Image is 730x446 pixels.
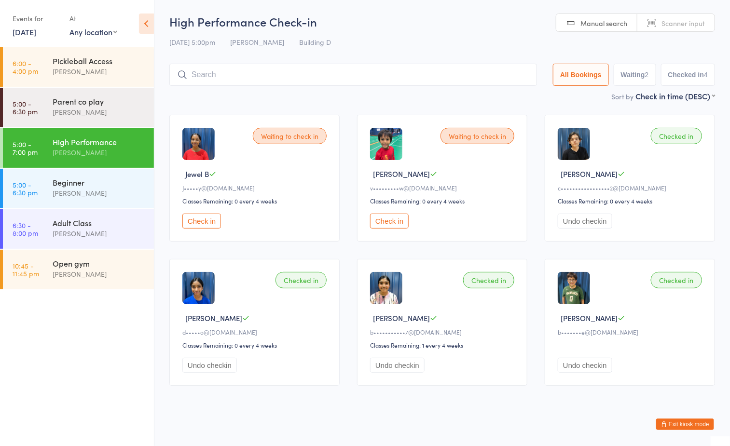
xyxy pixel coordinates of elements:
[3,250,154,289] a: 10:45 -11:45 pmOpen gym[PERSON_NAME]
[558,128,590,160] img: image1727388759.png
[463,272,514,288] div: Checked in
[370,358,425,373] button: Undo checkin
[53,258,146,269] div: Open gym
[53,66,146,77] div: [PERSON_NAME]
[611,92,634,101] label: Sort by
[645,71,649,79] div: 2
[53,96,146,107] div: Parent co play
[580,18,627,28] span: Manual search
[370,272,402,304] img: image1724365770.png
[13,140,38,156] time: 5:00 - 7:00 pm
[53,147,146,158] div: [PERSON_NAME]
[561,169,618,179] span: [PERSON_NAME]
[182,128,215,160] img: image1724364514.png
[3,88,154,127] a: 5:00 -6:30 pmParent co play[PERSON_NAME]
[553,64,609,86] button: All Bookings
[182,328,330,336] div: d•••••o@[DOMAIN_NAME]
[53,107,146,118] div: [PERSON_NAME]
[53,217,146,228] div: Adult Class
[253,128,327,144] div: Waiting to check in
[370,197,517,205] div: Classes Remaining: 0 every 4 weeks
[558,184,705,192] div: c•••••••••••••••••2@[DOMAIN_NAME]
[182,184,330,192] div: J•••••y@[DOMAIN_NAME]
[558,197,705,205] div: Classes Remaining: 0 every 4 weeks
[299,37,331,47] span: Building D
[169,14,715,29] h2: High Performance Check-in
[169,64,537,86] input: Search
[651,272,702,288] div: Checked in
[661,18,705,28] span: Scanner input
[53,136,146,147] div: High Performance
[13,181,38,196] time: 5:00 - 6:30 pm
[651,128,702,144] div: Checked in
[182,341,330,349] div: Classes Remaining: 0 every 4 weeks
[182,214,221,229] button: Check in
[13,59,38,75] time: 6:00 - 4:00 pm
[373,169,430,179] span: [PERSON_NAME]
[370,341,517,349] div: Classes Remaining: 1 every 4 weeks
[3,209,154,249] a: 6:30 -8:00 pmAdult Class[PERSON_NAME]
[3,169,154,208] a: 5:00 -6:30 pmBeginner[PERSON_NAME]
[69,11,117,27] div: At
[635,91,715,101] div: Check in time (DESC)
[558,328,705,336] div: b•••••••e@[DOMAIN_NAME]
[13,262,39,277] time: 10:45 - 11:45 pm
[661,64,716,86] button: Checked in4
[13,221,38,237] time: 6:30 - 8:00 pm
[441,128,514,144] div: Waiting to check in
[561,313,618,323] span: [PERSON_NAME]
[275,272,327,288] div: Checked in
[53,188,146,199] div: [PERSON_NAME]
[185,169,209,179] span: Jewel B
[3,47,154,87] a: 6:00 -4:00 pmPickleball Access[PERSON_NAME]
[230,37,284,47] span: [PERSON_NAME]
[373,313,430,323] span: [PERSON_NAME]
[169,37,215,47] span: [DATE] 5:00pm
[656,419,714,430] button: Exit kiosk mode
[370,328,517,336] div: b•••••••••••7@[DOMAIN_NAME]
[13,27,36,37] a: [DATE]
[182,272,215,304] img: image1724364553.png
[53,228,146,239] div: [PERSON_NAME]
[185,313,242,323] span: [PERSON_NAME]
[370,184,517,192] div: v•••••••••w@[DOMAIN_NAME]
[13,11,60,27] div: Events for
[69,27,117,37] div: Any location
[558,358,612,373] button: Undo checkin
[3,128,154,168] a: 5:00 -7:00 pmHigh Performance[PERSON_NAME]
[370,214,409,229] button: Check in
[558,214,612,229] button: Undo checkin
[53,55,146,66] div: Pickleball Access
[13,100,38,115] time: 5:00 - 6:30 pm
[370,128,402,160] img: image1673568107.png
[53,177,146,188] div: Beginner
[558,272,590,304] img: image1735835894.png
[614,64,656,86] button: Waiting2
[704,71,708,79] div: 4
[182,358,237,373] button: Undo checkin
[182,197,330,205] div: Classes Remaining: 0 every 4 weeks
[53,269,146,280] div: [PERSON_NAME]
